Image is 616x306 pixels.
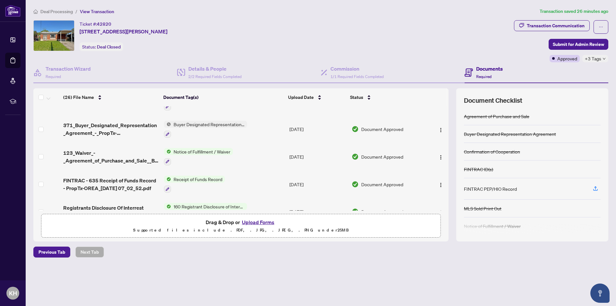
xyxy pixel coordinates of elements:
button: Next Tab [75,247,104,258]
span: Approved [557,55,577,62]
div: Status: [80,42,123,51]
span: KH [9,289,17,298]
li: / [75,8,77,15]
div: Confirmation of Cooperation [464,148,520,155]
button: Logo [436,179,446,189]
div: MLS Sold Print Out [464,205,501,212]
th: Status [347,88,425,106]
button: Status Icon160 Registrant Disclosure of Interest - Acquisition ofProperty [164,203,247,220]
span: 160 Registrant Disclosure of Interest - Acquisition ofProperty [171,203,247,210]
span: Buyer Designated Representation Agreement [171,121,247,128]
button: Submit for Admin Review [549,39,608,50]
span: Upload Date [288,94,314,101]
div: Ticket #: [80,20,111,28]
span: View Transaction [80,9,114,14]
div: FINTRAC ID(s) [464,166,493,173]
img: Status Icon [164,176,171,183]
span: Document Checklist [464,96,522,105]
span: FINTRAC - 635 Receipt of Funds Record - PropTx-OREA_[DATE] 07_02_52.pdf [63,177,158,192]
img: Document Status [352,153,359,160]
td: [DATE] [287,170,349,198]
span: Required [46,74,61,79]
span: Drag & Drop or [206,218,276,226]
p: Supported files include .PDF, .JPG, .JPEG, .PNG under 25 MB [45,226,437,234]
span: 42820 [97,21,111,27]
span: Document Approved [361,153,403,160]
button: Previous Tab [33,247,70,258]
span: down [603,57,606,60]
span: Receipt of Funds Record [171,176,225,183]
span: Notice of Fulfillment / Waiver [171,148,233,155]
img: Status Icon [164,148,171,155]
h4: Details & People [188,65,242,73]
th: (26) File Name [61,88,161,106]
img: Status Icon [164,121,171,128]
span: Deal Closed [97,44,121,50]
div: Buyer Designated Representation Agreement [464,130,556,137]
img: Status Icon [164,203,171,210]
button: Upload Forms [240,218,276,226]
img: logo [5,5,21,17]
span: 371_Buyer_Designated_Representation_Agreement_-_PropTx-[PERSON_NAME].pdf [63,121,158,137]
th: Upload Date [286,88,347,106]
button: Open asap [590,284,610,303]
img: Document Status [352,126,359,133]
span: Required [476,74,492,79]
img: IMG-E12159081_1.jpg [34,21,74,51]
th: Document Tag(s) [161,88,286,106]
td: [DATE] [287,198,349,225]
button: Status IconBuyer Designated Representation Agreement [164,121,247,138]
span: Document Approved [361,181,403,188]
img: Logo [438,210,443,215]
img: Logo [438,127,443,133]
span: 2/2 Required Fields Completed [188,74,242,79]
td: [DATE] [287,116,349,143]
span: Registrants Disclosure Of Interrest EXECUTED.pdf [63,204,158,219]
span: 123_Waiver_-_Agreement_of_Purchase_and_Sale__Buyer_250704_213933 1-1.pdf [63,149,158,164]
span: [STREET_ADDRESS][PERSON_NAME] [80,28,167,35]
span: Status [350,94,363,101]
h4: Transaction Wizard [46,65,91,73]
button: Transaction Communication [514,20,590,31]
div: Transaction Communication [527,21,585,31]
span: home [33,9,38,14]
img: Document Status [352,208,359,215]
span: 1/1 Required Fields Completed [330,74,384,79]
article: Transaction saved 26 minutes ago [540,8,608,15]
img: Logo [438,155,443,160]
h4: Commission [330,65,384,73]
button: Logo [436,152,446,162]
span: Previous Tab [38,247,65,257]
span: Document Approved [361,126,403,133]
td: [DATE] [287,143,349,170]
h4: Documents [476,65,503,73]
button: Status IconReceipt of Funds Record [164,176,225,193]
img: Logo [438,182,443,188]
div: Notice of Fulfillment / Waiver [464,223,521,230]
span: (26) File Name [63,94,94,101]
button: Status IconNotice of Fulfillment / Waiver [164,148,233,165]
button: Logo [436,124,446,134]
div: FINTRAC PEP/HIO Record [464,185,517,192]
span: Drag & Drop orUpload FormsSupported files include .PDF, .JPG, .JPEG, .PNG under25MB [41,214,441,238]
span: Submit for Admin Review [553,39,604,49]
button: Logo [436,206,446,217]
span: Deal Processing [40,9,73,14]
div: Agreement of Purchase and Sale [464,113,529,120]
span: ellipsis [599,25,603,29]
span: +3 Tags [585,55,601,62]
img: Document Status [352,181,359,188]
span: Document Approved [361,208,403,215]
